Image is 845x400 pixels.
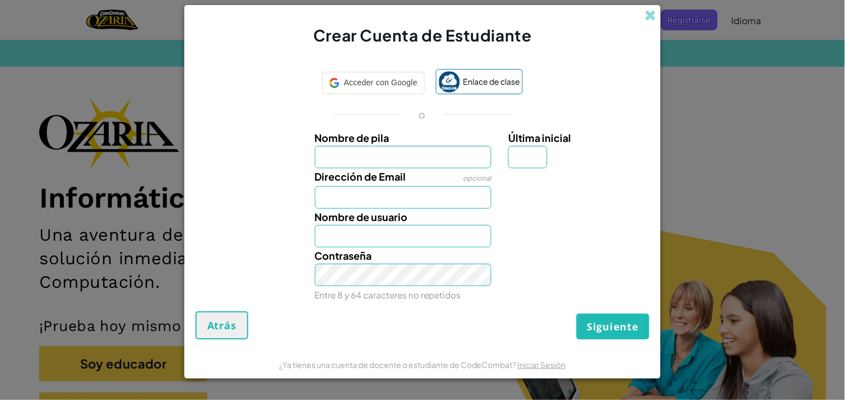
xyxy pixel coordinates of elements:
[315,131,389,144] span: Nombre de pila
[313,25,532,45] span: Crear Cuenta de Estudiante
[577,314,649,339] button: Siguiente
[315,249,372,262] span: Contraseña
[439,71,460,93] img: classlink-logo-small.png
[279,360,518,370] span: ¿Ya tienes una cuenta de docente o estudiante de CodeCombat?
[315,170,406,183] span: Dirección de Email
[587,320,639,333] span: Siguiente
[315,289,461,300] small: Entre 8 y 64 caracteres no repetidos
[322,72,425,94] div: Acceder con Google
[419,108,426,121] p: o
[196,311,248,339] button: Atrás
[344,75,417,91] span: Acceder con Google
[315,210,408,223] span: Nombre de usuario
[207,319,236,332] span: Atrás
[463,174,491,182] span: opcional
[463,73,520,90] span: Enlace de clase
[508,131,571,144] span: Última inicial
[518,360,566,370] a: Iniciar Sesión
